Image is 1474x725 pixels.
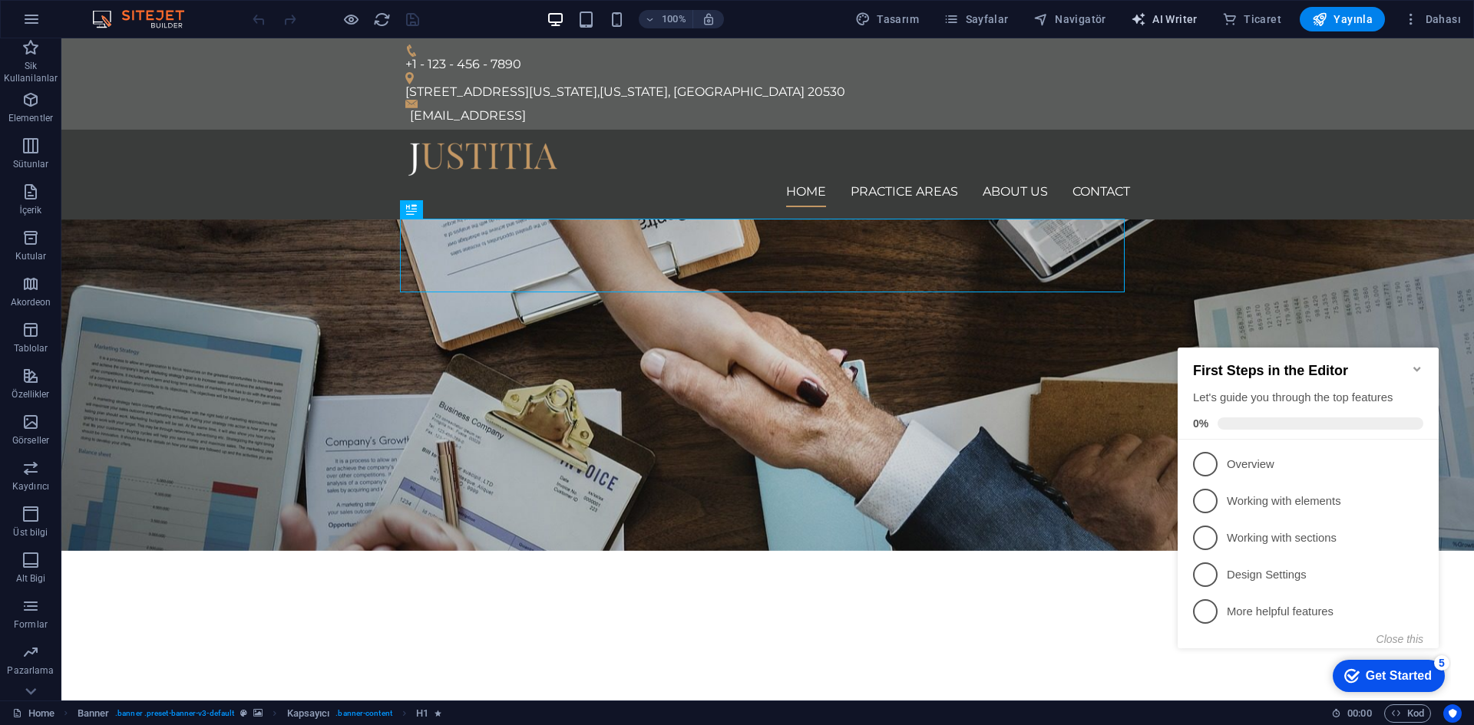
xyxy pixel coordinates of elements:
span: Yayınla [1312,12,1373,27]
button: Close this [205,308,252,320]
p: Özellikler [12,388,49,400]
button: Ön izleme modundan çıkıp düzenlemeye devam etmek için buraya tıklayın [342,10,360,28]
i: Bu element, arka plan içeriyor [253,709,263,717]
p: Overview [55,131,240,147]
span: Navigatör [1033,12,1106,27]
i: Bu element, özelleştirilebilir bir ön ayar [240,709,247,717]
div: Get Started [194,344,260,358]
p: Design Settings [55,242,240,258]
div: Let's guide you through the top features [21,64,252,81]
li: Design Settings [6,231,267,268]
button: Yayınla [1300,7,1385,31]
a: Seçimi iptal etmek için tıkla. Sayfaları açmak için çift tıkla [12,704,55,723]
p: Tablolar [14,342,48,354]
span: AI Writer [1131,12,1198,27]
button: Dahası [1397,7,1467,31]
li: Overview [6,120,267,157]
li: Working with sections [6,194,267,231]
i: Yeniden boyutlandırmada yakınlaştırma düzeyini seçilen cihaza uyacak şekilde otomatik olarak ayarla. [702,12,716,26]
span: 00 00 [1347,704,1371,723]
button: Sayfalar [937,7,1015,31]
span: . banner-content [335,704,392,723]
span: Seçmek için tıkla. Düzenlemek için çift tıkla [416,704,428,723]
span: Tasarım [855,12,919,27]
i: Element bir animasyon içeriyor [435,709,441,717]
button: Navigatör [1027,7,1112,31]
button: Tasarım [849,7,925,31]
p: Kutular [15,250,47,262]
p: Alt Bigi [16,572,46,585]
img: Editor Logo [88,10,203,28]
div: Get Started 5 items remaining, 0% complete [161,334,273,367]
div: Minimize checklist [240,38,252,50]
p: Kaydırıcı [12,480,49,493]
span: Ticaret [1222,12,1281,27]
span: Seçmek için tıkla. Düzenlemek için çift tıkla [287,704,330,723]
li: Working with elements [6,157,267,194]
h6: 100% [662,10,686,28]
span: Sayfalar [944,12,1009,27]
span: Dahası [1403,12,1461,27]
p: Working with elements [55,168,240,184]
li: More helpful features [6,268,267,305]
span: Seçmek için tıkla. Düzenlemek için çift tıkla [78,704,110,723]
button: Kod [1384,704,1431,723]
button: 100% [639,10,693,28]
p: Görseller [12,434,49,447]
p: Elementler [8,112,53,124]
button: reload [372,10,391,28]
p: More helpful features [55,278,240,295]
button: AI Writer [1125,7,1204,31]
p: Formlar [14,618,48,631]
p: Üst bilgi [13,526,48,539]
span: : [1358,707,1360,719]
p: Working with sections [55,205,240,221]
div: Tasarım (Ctrl+Alt+Y) [849,7,925,31]
h2: First Steps in the Editor [21,38,252,54]
p: İçerik [19,204,41,216]
div: 5 [263,330,278,345]
p: Akordeon [11,296,51,308]
button: Usercentrics [1443,704,1462,723]
nav: breadcrumb [78,704,442,723]
span: Kod [1391,704,1424,723]
span: 0% [21,92,46,104]
button: Ticaret [1216,7,1287,31]
i: Sayfayı yeniden yükleyin [373,11,391,28]
span: . banner .preset-banner-v3-default [115,704,234,723]
p: Sütunlar [13,158,49,170]
p: Pazarlama [7,664,54,677]
h6: Oturum süresi [1331,704,1372,723]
